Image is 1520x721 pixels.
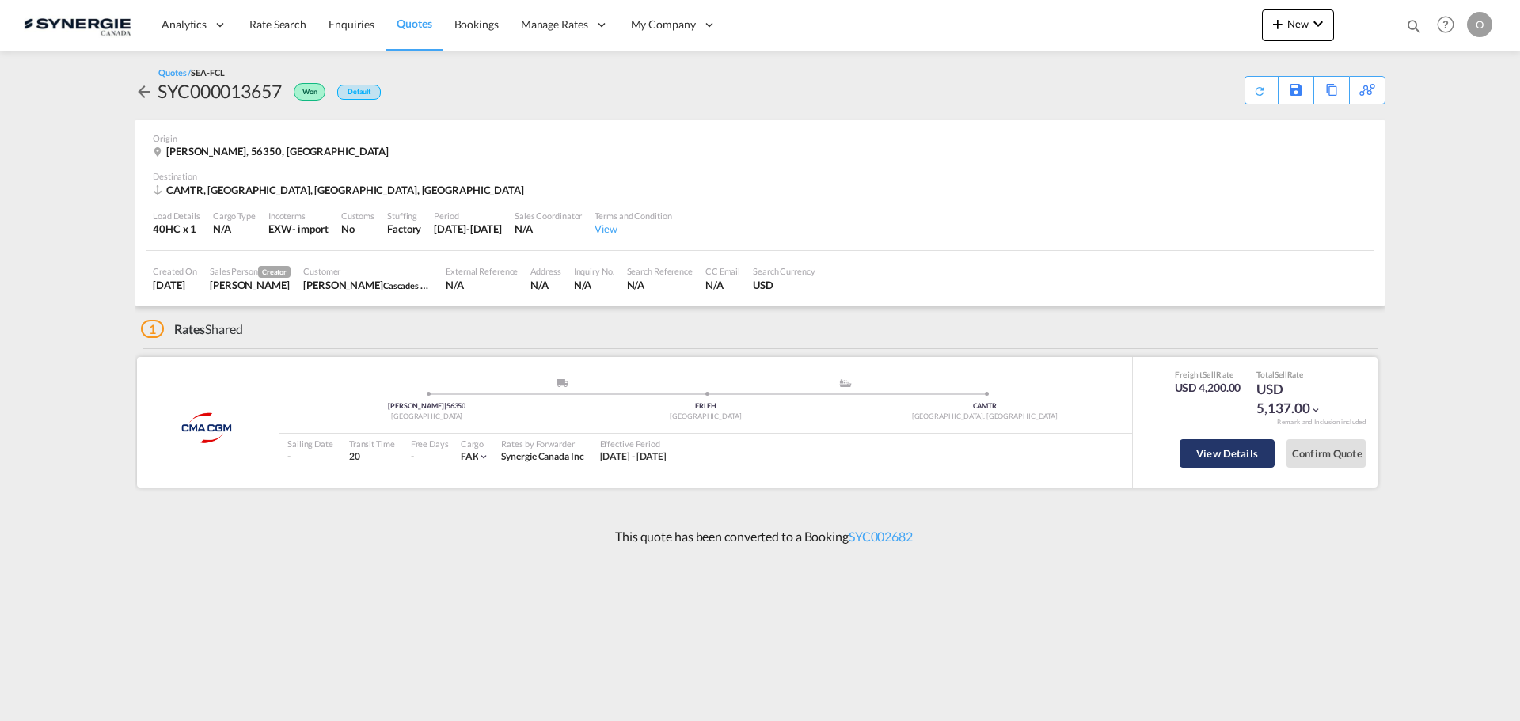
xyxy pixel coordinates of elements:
md-icon: icon-arrow-left [135,82,154,101]
div: - import [292,222,329,236]
div: Search Reference [627,265,693,277]
div: Address [530,265,560,277]
div: Load Details [153,210,200,222]
div: 40HC x 1 [153,222,200,236]
div: CC Email [705,265,740,277]
div: No [341,222,374,236]
div: [GEOGRAPHIC_DATA], [GEOGRAPHIC_DATA] [845,412,1124,422]
span: Sell [1275,370,1287,379]
button: View Details [1180,439,1275,468]
div: [GEOGRAPHIC_DATA] [287,412,566,422]
div: Cargo Type [213,210,256,222]
div: N/A [213,222,256,236]
a: SYC002682 [849,529,913,544]
div: Factory Stuffing [387,222,421,236]
div: Terms and Condition [595,210,671,222]
div: 31 Jul 2025 [153,278,197,292]
md-icon: icon-chevron-down [478,451,489,462]
div: Sales Coordinator [515,210,582,222]
div: O [1467,12,1492,37]
div: Inquiry No. [574,265,614,277]
div: Pickup ModeService Type - [427,379,705,395]
md-icon: assets/icons/custom/ship-fill.svg [836,379,855,387]
div: Freight Rate [1175,369,1241,380]
span: Won [302,87,321,102]
span: Creator [258,266,291,278]
img: CMA CGM [168,408,248,448]
div: Quote PDF is not available at this time [1253,77,1270,97]
span: [PERSON_NAME] [388,401,446,410]
span: 1 [141,320,164,338]
div: EXW [268,222,292,236]
div: Won [282,78,329,104]
div: Search Currency [753,265,815,277]
div: 30 Aug 2025 [434,222,502,236]
div: Stuffing [387,210,421,222]
img: road [557,379,568,387]
div: Effective Period [600,438,667,450]
div: External Reference [446,265,518,277]
div: FRLEH [566,401,845,412]
div: Justin Tompkins [303,278,433,292]
div: Transit Time [349,438,395,450]
p: This quote has been converted to a Booking [607,528,913,545]
span: [PERSON_NAME], 56350, [GEOGRAPHIC_DATA] [166,145,389,157]
span: FAK [461,450,479,462]
div: Origin [153,132,1367,144]
button: icon-plus 400-fgNewicon-chevron-down [1262,9,1334,41]
div: Quotes /SEA-FCL [158,66,225,78]
div: USD [753,278,815,292]
div: Rates by Forwarder [501,438,583,450]
div: Created On [153,265,197,277]
span: Help [1432,11,1459,38]
div: Customer [303,265,433,277]
div: CAMTR [845,401,1124,412]
md-icon: icon-plus 400-fg [1268,14,1287,33]
span: Cascades Canada ULC [383,279,467,291]
div: Default [337,85,381,100]
div: Incoterms [268,210,329,222]
div: N/A [515,222,582,236]
span: Synergie Canada Inc [501,450,583,462]
div: N/A [446,278,518,292]
div: Cargo [461,438,490,450]
div: CAMTR, Montreal, QC, North America [153,183,528,197]
div: SYC000013657 [158,78,282,104]
span: Enquiries [329,17,374,31]
div: icon-magnify [1405,17,1423,41]
md-icon: icon-magnify [1405,17,1423,35]
div: Pablo Gomez Saldarriaga [210,278,291,292]
span: Bookings [454,17,499,31]
span: 56350 [446,401,466,410]
span: SEA-FCL [191,67,224,78]
div: Shared [141,321,243,338]
div: Total Rate [1256,369,1336,380]
div: N/A [530,278,560,292]
div: 20 [349,450,395,464]
span: Rates [174,321,206,336]
div: Customs [341,210,374,222]
div: N/A [574,278,614,292]
div: Allaire, 56350, France [153,144,393,158]
div: icon-arrow-left [135,78,158,104]
span: Quotes [397,17,431,30]
img: 1f56c880d42311ef80fc7dca854c8e59.png [24,7,131,43]
span: [DATE] - [DATE] [600,450,667,462]
div: Sailing Date [287,438,333,450]
button: Confirm Quote [1286,439,1366,468]
div: - [287,450,333,464]
span: My Company [631,17,696,32]
md-icon: icon-refresh [1252,84,1267,98]
md-icon: icon-chevron-down [1310,404,1321,416]
div: USD 5,137.00 [1256,380,1336,418]
div: N/A [705,278,740,292]
div: [GEOGRAPHIC_DATA] [566,412,845,422]
span: Rate Search [249,17,306,31]
span: | [444,401,446,410]
div: Destination [153,170,1367,182]
span: Manage Rates [521,17,588,32]
div: USD 4,200.00 [1175,380,1241,396]
md-icon: icon-chevron-down [1309,14,1328,33]
span: Analytics [161,17,207,32]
